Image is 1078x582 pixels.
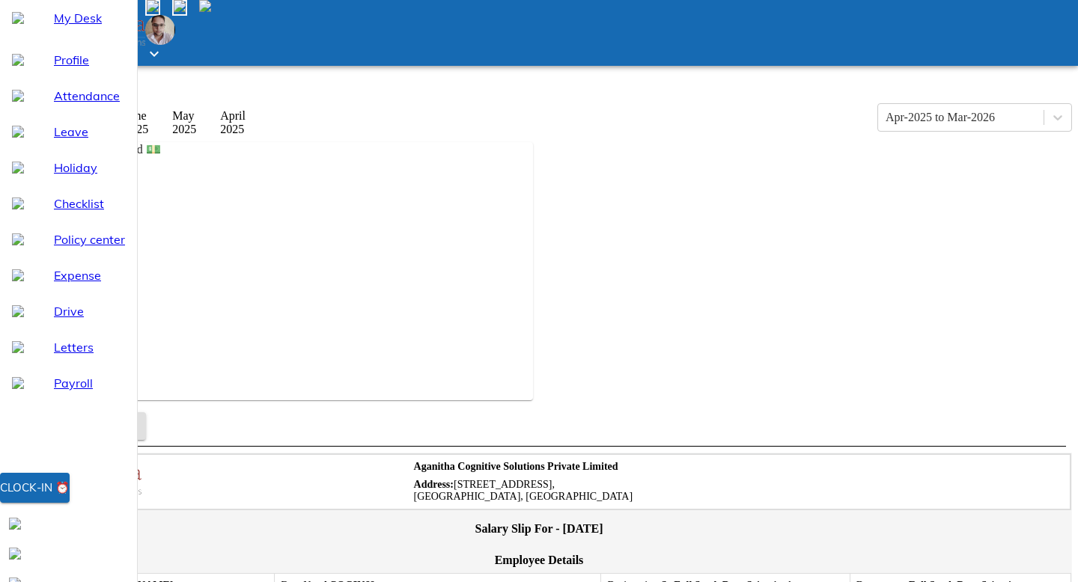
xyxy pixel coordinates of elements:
p: 31 [6,220,533,233]
div: Total work days [6,194,533,208]
div: Apr-2025 to Mar-2026 [886,111,995,124]
span: My Desk [54,9,125,27]
p: ₹ 20900 [6,374,533,388]
img: my-desk-outline-16px.cf21e4a4.svg [12,12,24,24]
strong: Address: [414,479,454,490]
div: Gross pay [6,245,533,259]
div: [PERSON_NAME] credited 💵 [6,142,533,156]
div: TDS [6,297,533,310]
div: 2025 [172,123,196,136]
img: Employee [145,15,175,45]
div: [GEOGRAPHIC_DATA], [GEOGRAPHIC_DATA] [414,491,1064,503]
div: 2025 [220,123,246,136]
div: Payslip [6,66,539,82]
div: May [172,109,196,123]
div: [STREET_ADDRESS], [414,479,1064,491]
div: April [220,109,246,123]
span: Salary Slip For - [DATE] [475,522,603,535]
span: Employee Details [495,554,584,566]
strong: Aganitha Cognitive Solutions Private Limited [414,461,618,472]
p: ₹ 187394 [6,271,533,285]
div: Total deductions [6,349,533,362]
p: ₹ 166494 [6,168,533,183]
p: ₹ 11700 [6,322,533,337]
